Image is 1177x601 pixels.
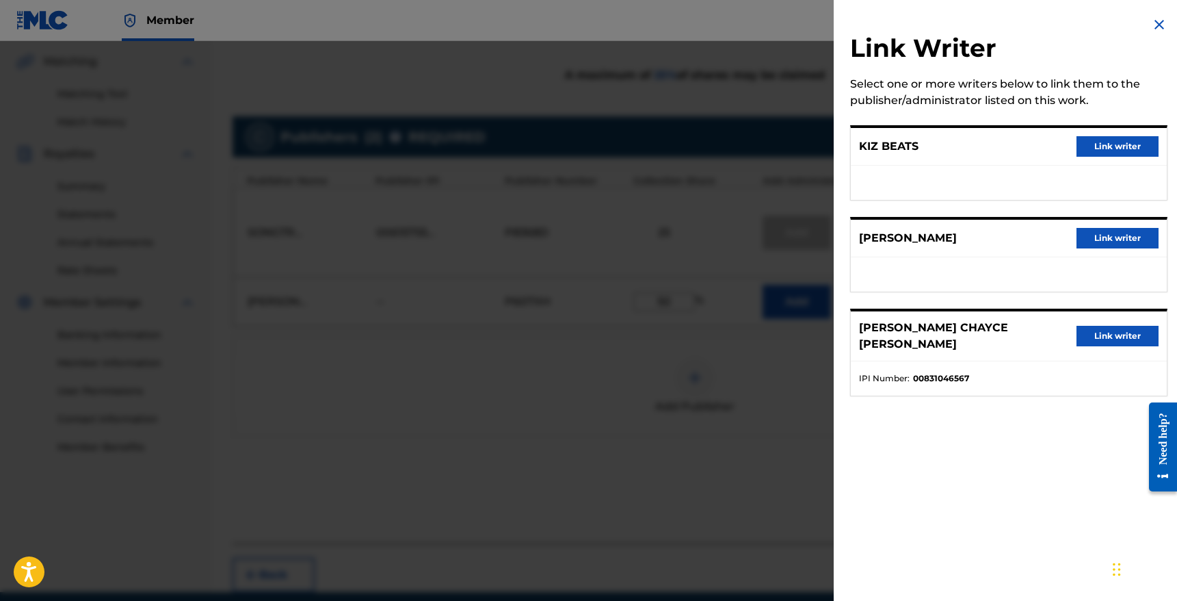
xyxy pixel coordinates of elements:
iframe: Resource Center [1139,392,1177,502]
div: Select one or more writers below to link them to the publisher/administrator listed on this work. [850,76,1167,109]
h2: Link Writer [850,33,1167,68]
span: Member [146,12,194,28]
button: Link writer [1076,326,1159,346]
img: MLC Logo [16,10,69,30]
p: KIZ BEATS [859,138,918,155]
div: Drag [1113,549,1121,590]
p: [PERSON_NAME] CHAYCE [PERSON_NAME] [859,320,1076,353]
span: IPI Number : [859,372,910,385]
img: Top Rightsholder [122,12,138,29]
strong: 00831046567 [913,372,969,385]
p: [PERSON_NAME] [859,230,957,246]
button: Link writer [1076,136,1159,157]
iframe: Chat Widget [1109,535,1177,601]
button: Link writer [1076,228,1159,248]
